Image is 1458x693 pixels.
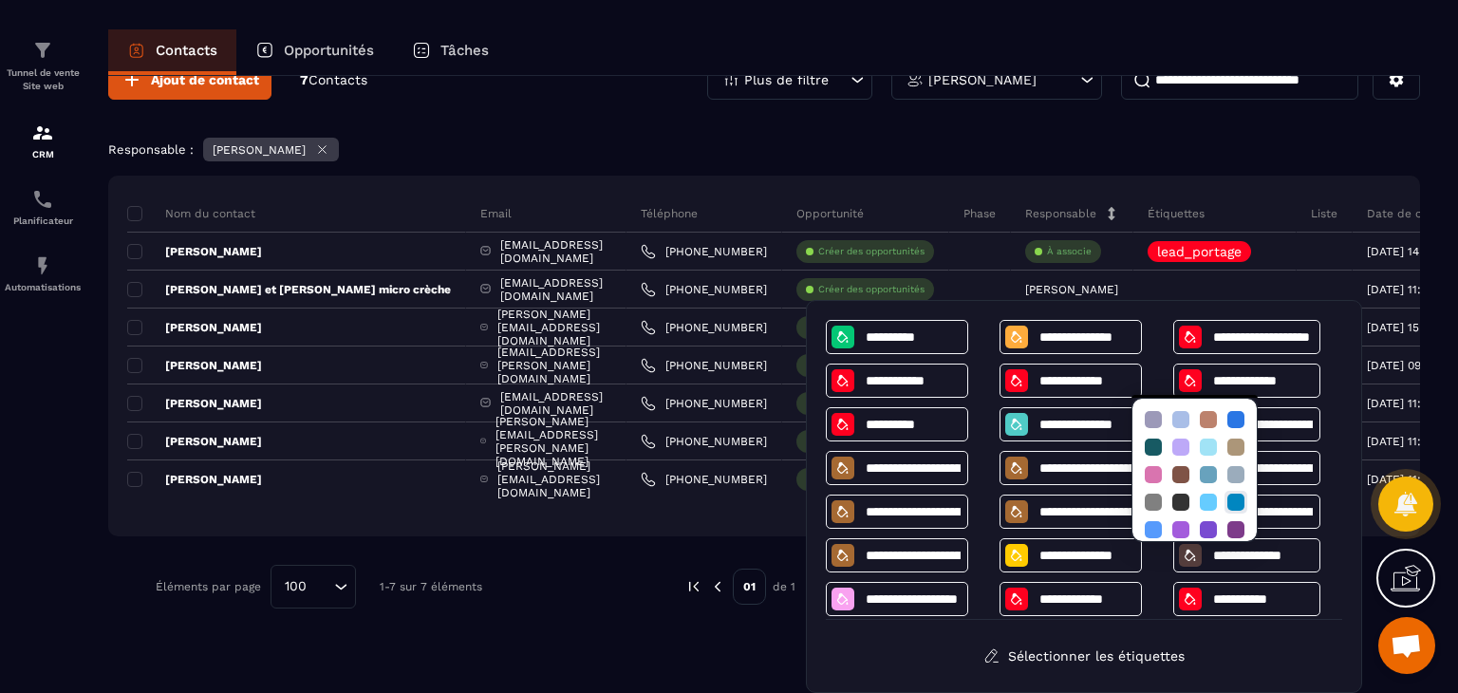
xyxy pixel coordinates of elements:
[641,396,767,411] a: [PHONE_NUMBER]
[796,206,864,221] p: Opportunité
[127,282,451,297] p: [PERSON_NAME] et [PERSON_NAME] micro crèche
[1367,359,1436,372] p: [DATE] 09:01
[213,143,306,157] p: [PERSON_NAME]
[108,29,236,75] a: Contacts
[818,245,925,258] p: Créer des opportunités
[744,73,829,86] p: Plus de filtre
[108,60,271,100] button: Ajout de contact
[127,244,262,259] p: [PERSON_NAME]
[1367,321,1436,334] p: [DATE] 15:45
[480,206,512,221] p: Email
[5,149,81,159] p: CRM
[1367,397,1434,410] p: [DATE] 11:43
[5,282,81,292] p: Automatisations
[5,174,81,240] a: schedulerschedulerPlanificateur
[380,580,482,593] p: 1-7 sur 7 éléments
[278,576,313,597] span: 100
[963,206,996,221] p: Phase
[313,576,329,597] input: Search for option
[127,320,262,335] p: [PERSON_NAME]
[709,578,726,595] img: prev
[127,206,255,221] p: Nom du contact
[440,42,489,59] p: Tâches
[5,107,81,174] a: formationformationCRM
[31,39,54,62] img: formation
[685,578,702,595] img: prev
[1367,435,1434,448] p: [DATE] 11:36
[1367,245,1436,258] p: [DATE] 14:02
[818,283,925,296] p: Créer des opportunités
[641,320,767,335] a: [PHONE_NUMBER]
[1367,283,1434,296] p: [DATE] 11:37
[1148,206,1205,221] p: Étiquettes
[156,580,261,593] p: Éléments par page
[127,472,262,487] p: [PERSON_NAME]
[641,206,698,221] p: Téléphone
[1025,206,1096,221] p: Responsable
[31,122,54,144] img: formation
[151,70,259,89] span: Ajout de contact
[1367,473,1434,486] p: [DATE] 11:29
[127,434,262,449] p: [PERSON_NAME]
[300,71,367,89] p: 7
[641,282,767,297] a: [PHONE_NUMBER]
[641,244,767,259] a: [PHONE_NUMBER]
[127,396,262,411] p: [PERSON_NAME]
[308,72,367,87] span: Contacts
[127,358,262,373] p: [PERSON_NAME]
[236,29,393,75] a: Opportunités
[1311,206,1337,221] p: Liste
[393,29,508,75] a: Tâches
[5,25,81,107] a: formationformationTunnel de vente Site web
[31,254,54,277] img: automations
[108,142,194,157] p: Responsable :
[31,188,54,211] img: scheduler
[156,42,217,59] p: Contacts
[1047,245,1092,258] p: À associe
[641,434,767,449] a: [PHONE_NUMBER]
[802,578,819,595] img: next
[928,73,1037,86] p: [PERSON_NAME]
[5,215,81,226] p: Planificateur
[733,569,766,605] p: 01
[641,358,767,373] a: [PHONE_NUMBER]
[284,42,374,59] p: Opportunités
[5,66,81,93] p: Tunnel de vente Site web
[969,639,1199,673] button: Sélectionner les étiquettes
[641,472,767,487] a: [PHONE_NUMBER]
[1378,617,1435,674] div: Ouvrir le chat
[1157,245,1242,258] p: lead_portage
[271,565,356,609] div: Search for option
[1025,283,1118,296] p: [PERSON_NAME]
[5,240,81,307] a: automationsautomationsAutomatisations
[773,579,795,594] p: de 1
